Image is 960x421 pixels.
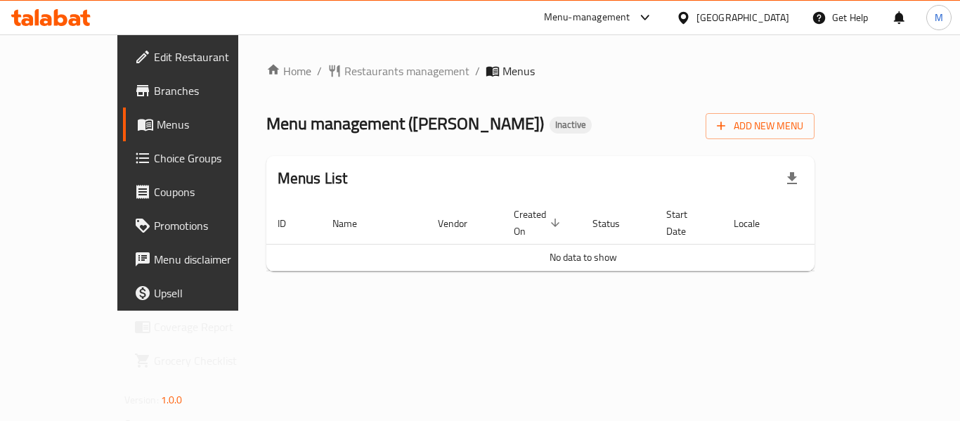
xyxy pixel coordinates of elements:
span: Status [592,215,638,232]
div: [GEOGRAPHIC_DATA] [696,10,789,25]
span: No data to show [550,248,617,266]
span: Created On [514,206,564,240]
span: Choice Groups [154,150,266,167]
span: Locale [734,215,778,232]
nav: breadcrumb [266,63,815,79]
span: Branches [154,82,266,99]
a: Choice Groups [123,141,278,175]
a: Edit Restaurant [123,40,278,74]
button: Add New Menu [706,113,815,139]
span: 1.0.0 [161,391,183,409]
span: Start Date [666,206,706,240]
span: Promotions [154,217,266,234]
span: ID [278,215,304,232]
a: Branches [123,74,278,108]
span: Edit Restaurant [154,48,266,65]
span: Menu disclaimer [154,251,266,268]
span: Name [332,215,375,232]
span: Menus [502,63,535,79]
span: Menus [157,116,266,133]
a: Upsell [123,276,278,310]
span: M [935,10,943,25]
div: Export file [775,162,809,195]
a: Coupons [123,175,278,209]
div: Menu-management [544,9,630,26]
h2: Menus List [278,168,348,189]
span: Version: [124,391,159,409]
a: Promotions [123,209,278,242]
th: Actions [795,202,900,245]
table: enhanced table [266,202,900,271]
span: Inactive [550,119,592,131]
span: Upsell [154,285,266,302]
li: / [317,63,322,79]
span: Coupons [154,183,266,200]
span: Menu management ( [PERSON_NAME] ) [266,108,544,139]
span: Vendor [438,215,486,232]
a: Menu disclaimer [123,242,278,276]
a: Restaurants management [327,63,469,79]
a: Grocery Checklist [123,344,278,377]
span: Add New Menu [717,117,803,135]
div: Inactive [550,117,592,134]
a: Home [266,63,311,79]
a: Menus [123,108,278,141]
span: Coverage Report [154,318,266,335]
span: Restaurants management [344,63,469,79]
li: / [475,63,480,79]
a: Coverage Report [123,310,278,344]
span: Grocery Checklist [154,352,266,369]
